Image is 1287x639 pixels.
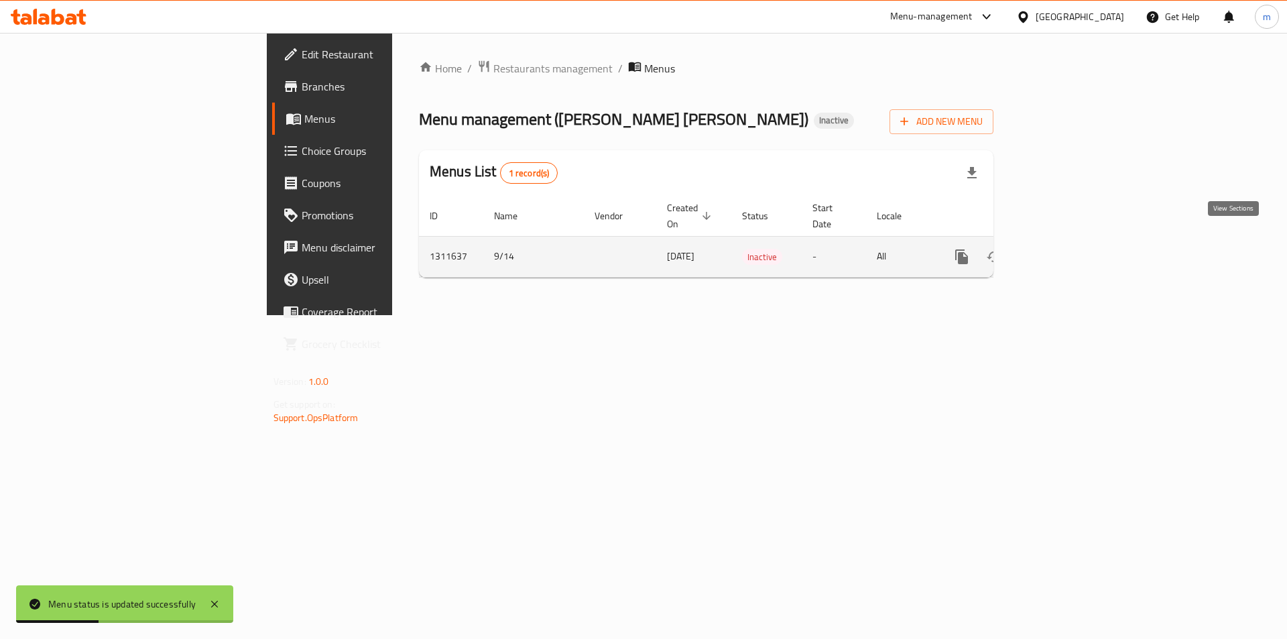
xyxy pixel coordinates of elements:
[308,373,329,390] span: 1.0.0
[742,249,782,265] span: Inactive
[272,264,482,296] a: Upsell
[501,167,558,180] span: 1 record(s)
[900,113,983,130] span: Add New Menu
[430,208,455,224] span: ID
[272,70,482,103] a: Branches
[272,199,482,231] a: Promotions
[1036,9,1124,24] div: [GEOGRAPHIC_DATA]
[302,175,471,191] span: Coupons
[272,135,482,167] a: Choice Groups
[494,208,535,224] span: Name
[667,247,694,265] span: [DATE]
[302,46,471,62] span: Edit Restaurant
[272,167,482,199] a: Coupons
[483,236,584,277] td: 9/14
[877,208,919,224] span: Locale
[272,231,482,264] a: Menu disclaimer
[302,78,471,95] span: Branches
[302,239,471,255] span: Menu disclaimer
[419,60,993,77] nav: breadcrumb
[802,236,866,277] td: -
[477,60,613,77] a: Restaurants management
[302,143,471,159] span: Choice Groups
[866,236,935,277] td: All
[644,60,675,76] span: Menus
[272,103,482,135] a: Menus
[814,113,854,129] div: Inactive
[1263,9,1271,24] span: m
[812,200,850,232] span: Start Date
[935,196,1085,237] th: Actions
[419,104,808,134] span: Menu management ( [PERSON_NAME] [PERSON_NAME] )
[946,241,978,273] button: more
[272,328,482,360] a: Grocery Checklist
[273,409,359,426] a: Support.OpsPlatform
[814,115,854,126] span: Inactive
[272,296,482,328] a: Coverage Report
[890,9,973,25] div: Menu-management
[302,272,471,288] span: Upsell
[430,162,558,184] h2: Menus List
[890,109,993,134] button: Add New Menu
[618,60,623,76] li: /
[302,336,471,352] span: Grocery Checklist
[302,207,471,223] span: Promotions
[302,304,471,320] span: Coverage Report
[48,597,196,612] div: Menu status is updated successfully
[273,373,306,390] span: Version:
[273,396,335,413] span: Get support on:
[595,208,640,224] span: Vendor
[419,196,1085,278] table: enhanced table
[304,111,471,127] span: Menus
[667,200,715,232] span: Created On
[272,38,482,70] a: Edit Restaurant
[493,60,613,76] span: Restaurants management
[742,208,786,224] span: Status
